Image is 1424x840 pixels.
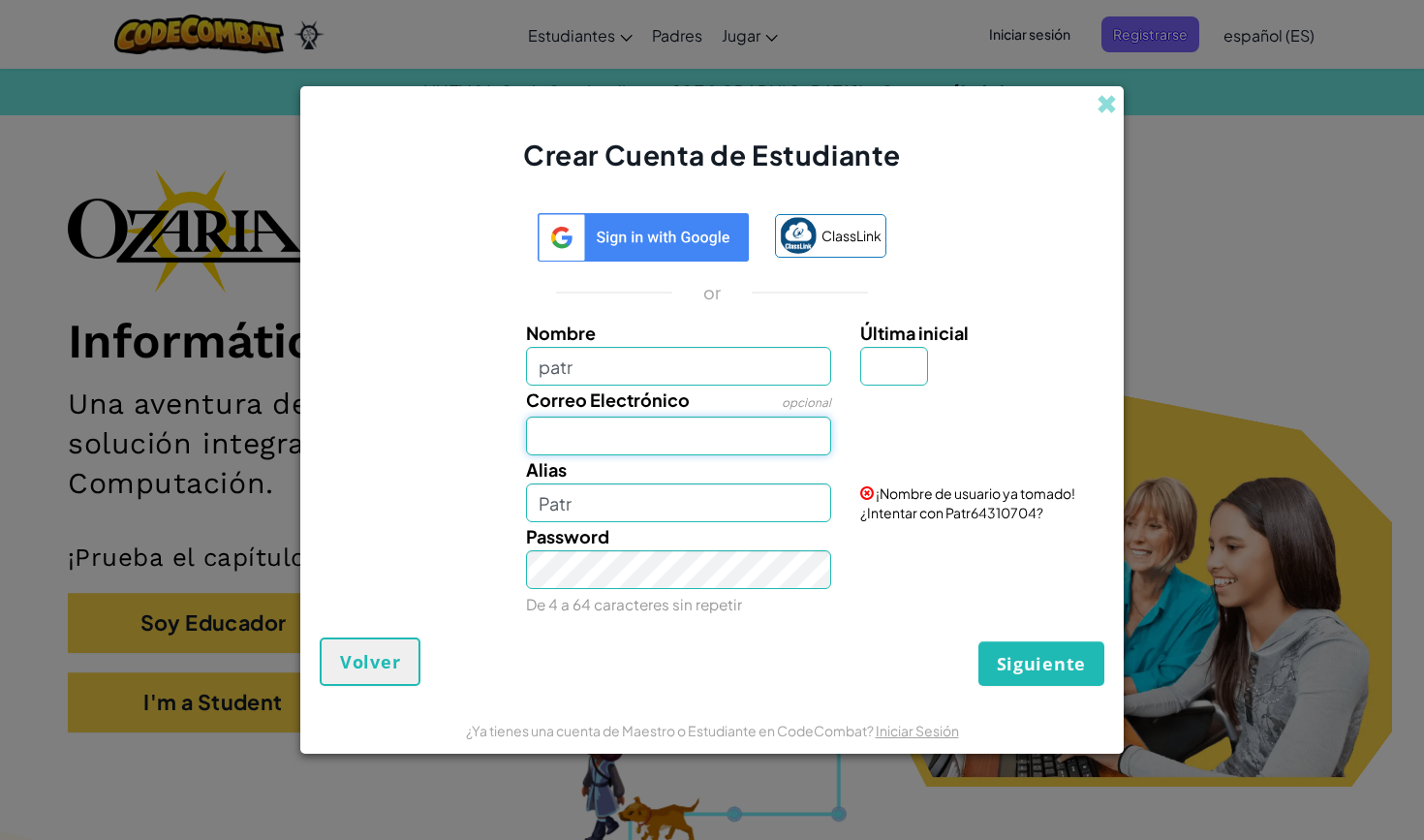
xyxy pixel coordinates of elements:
[466,722,876,739] span: ¿Ya tienes una cuenta de Maestro o Estudiante en CodeCombat?
[978,641,1104,686] button: Siguiente
[526,322,596,344] span: Nombre
[876,722,959,739] a: Iniciar Sesión
[821,222,882,250] span: ClassLink
[526,389,690,411] span: Correo Electrónico
[320,638,420,686] button: Volver
[526,458,567,481] span: Alias
[526,525,609,547] span: Password
[780,217,817,254] img: classlink-logo-small.png
[538,213,750,262] img: log-in-google-sso-generic.svg
[860,322,969,344] span: Última inicial
[340,650,400,673] span: Volver
[526,595,742,613] small: De 4 a 64 caracteres sin repetir
[997,652,1086,675] span: Siguiente
[860,484,1075,521] span: ¡Nombre de usuario ya tomado! ¿Intentar con Patr64310704?
[782,395,831,410] span: opcional
[703,281,722,304] p: or
[523,138,901,171] span: Crear Cuenta de Estudiante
